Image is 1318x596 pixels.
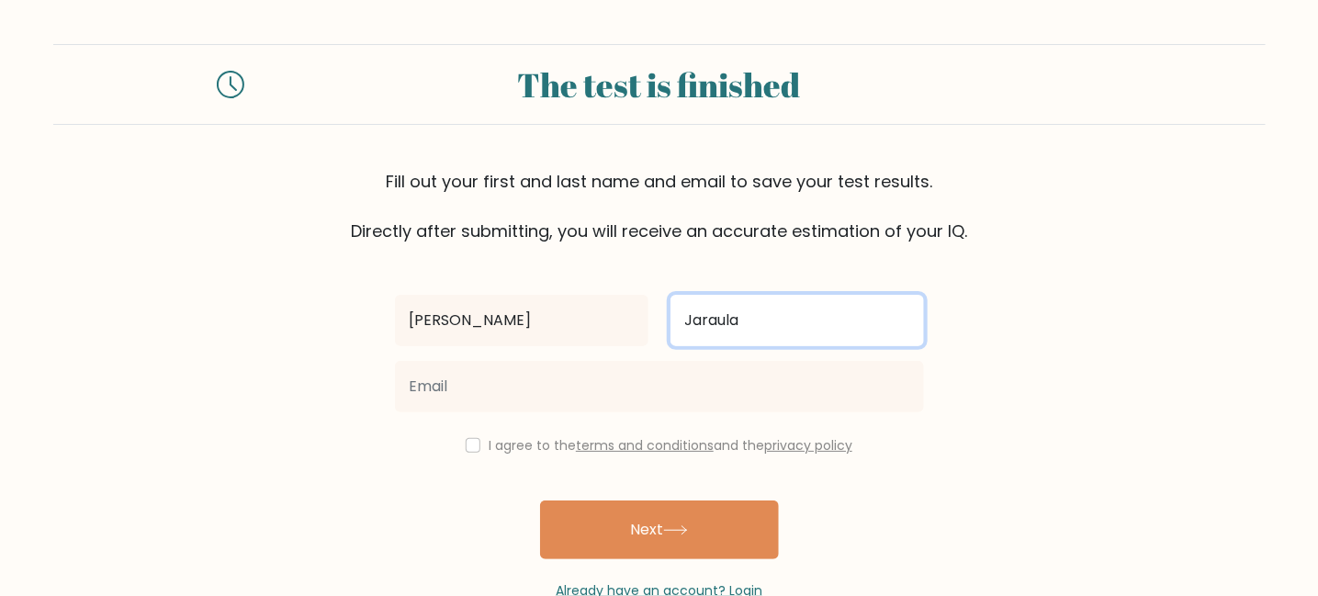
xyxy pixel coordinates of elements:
[395,361,924,412] input: Email
[53,169,1266,243] div: Fill out your first and last name and email to save your test results. Directly after submitting,...
[764,436,852,455] a: privacy policy
[670,295,924,346] input: Last name
[489,436,852,455] label: I agree to the and the
[540,500,779,559] button: Next
[266,60,1053,109] div: The test is finished
[395,295,648,346] input: First name
[576,436,714,455] a: terms and conditions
